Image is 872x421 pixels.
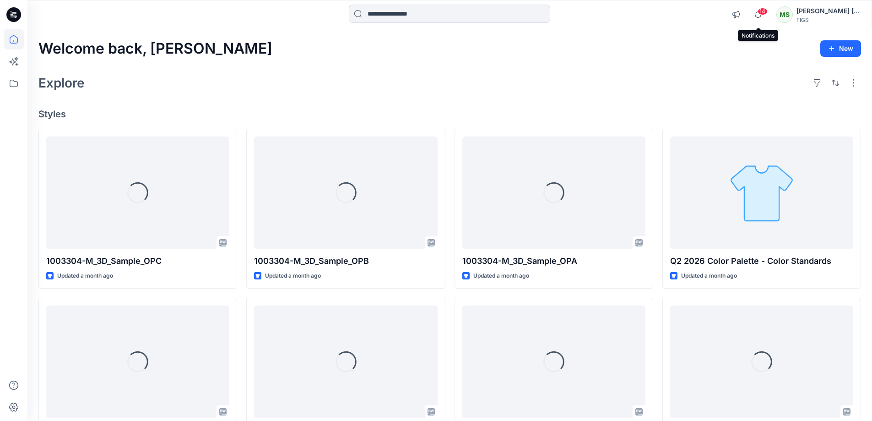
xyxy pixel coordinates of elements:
[776,6,793,23] div: MS
[254,255,437,268] p: 1003304-M_3D_Sample_OPB
[38,40,272,57] h2: Welcome back, [PERSON_NAME]
[670,137,853,250] a: Q2 2026 Color Palette - Color Standards
[462,255,645,268] p: 1003304-M_3D_Sample_OPA
[265,271,321,281] p: Updated a month ago
[38,109,861,120] h4: Styles
[473,271,529,281] p: Updated a month ago
[758,8,768,15] span: 14
[57,271,113,281] p: Updated a month ago
[796,16,861,23] div: FIGS
[681,271,737,281] p: Updated a month ago
[670,255,853,268] p: Q2 2026 Color Palette - Color Standards
[796,5,861,16] div: [PERSON_NAME] [PERSON_NAME]
[38,76,85,90] h2: Explore
[46,255,229,268] p: 1003304-M_3D_Sample_OPC
[820,40,861,57] button: New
